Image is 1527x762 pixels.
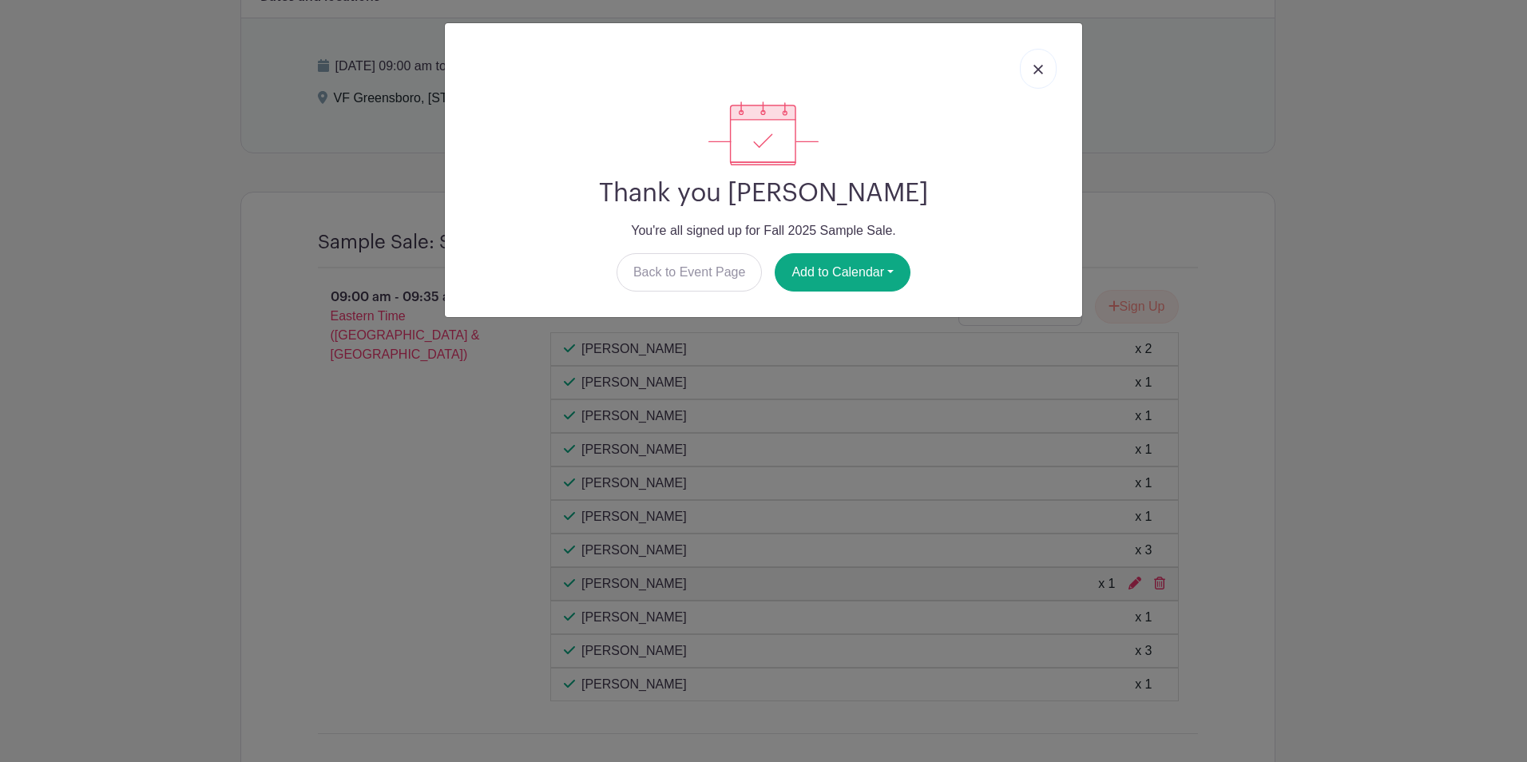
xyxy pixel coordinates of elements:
[617,253,763,292] a: Back to Event Page
[458,221,1069,240] p: You're all signed up for Fall 2025 Sample Sale.
[458,178,1069,208] h2: Thank you [PERSON_NAME]
[1033,65,1043,74] img: close_button-5f87c8562297e5c2d7936805f587ecaba9071eb48480494691a3f1689db116b3.svg
[775,253,910,292] button: Add to Calendar
[708,101,819,165] img: signup_complete-c468d5dda3e2740ee63a24cb0ba0d3ce5d8a4ecd24259e683200fb1569d990c8.svg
